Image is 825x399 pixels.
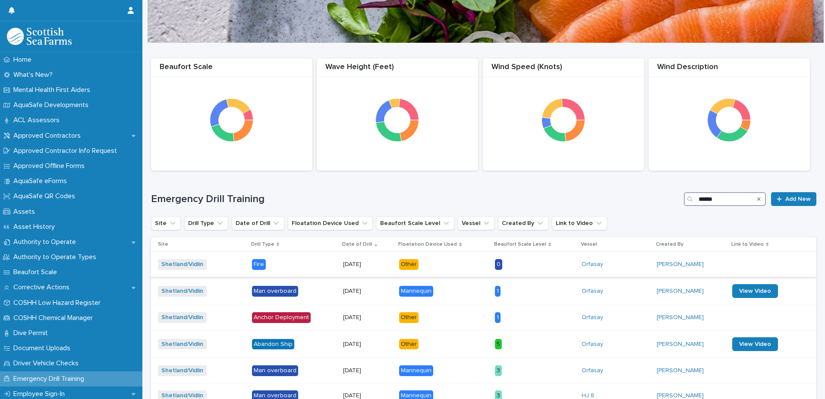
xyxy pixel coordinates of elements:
input: Search [684,192,766,206]
p: Driver Vehicle Checks [10,359,85,367]
img: bPIBxiqnSb2ggTQWdOVV [7,28,72,45]
a: Add New [771,192,816,206]
button: Floatation Device Used [288,216,373,230]
p: What's New? [10,71,60,79]
p: COSHH Chemical Manager [10,314,100,322]
a: [PERSON_NAME] [657,261,704,268]
p: Approved Contractors [10,132,88,140]
div: Anchor Deployment [252,312,311,323]
a: Orfasay [582,314,603,321]
div: 1 [495,286,501,297]
a: Orfasay [582,288,603,295]
button: Created By [498,216,548,230]
button: Link to Video [552,216,607,230]
a: [PERSON_NAME] [657,288,704,295]
div: 5 [495,339,502,350]
p: [DATE] [343,288,392,295]
p: [DATE] [343,261,392,268]
div: 3 [495,365,502,376]
div: Wind Speed (Knots) [483,63,644,77]
a: Orfasay [582,341,603,348]
button: Drill Type [184,216,228,230]
p: Drill Type [251,240,274,249]
p: Corrective Actions [10,283,76,291]
div: Man overboard [252,286,298,297]
h1: Emergency Drill Training [151,193,680,206]
p: Beaufort Scale Level [494,240,546,249]
p: Link to Video [731,240,764,249]
button: Vessel [458,216,494,230]
p: Assets [10,208,42,216]
a: Shetland/Vidlin [161,261,203,268]
p: Employee Sign-In [10,390,72,398]
a: Shetland/Vidlin [161,367,203,374]
span: View Video [739,288,771,294]
tr: Shetland/Vidlin Abandon Ship[DATE]Other5Orfasay [PERSON_NAME] View Video [151,330,816,358]
a: View Video [732,284,778,298]
p: Dive Permit [10,329,55,337]
span: View Video [739,341,771,347]
button: Site [151,216,181,230]
a: Orfasay [582,367,603,374]
div: 0 [495,259,502,270]
a: Shetland/Vidlin [161,341,203,348]
div: Other [399,259,419,270]
span: Add New [785,196,811,202]
tr: Shetland/Vidlin Man overboard[DATE]Mannequin1Orfasay [PERSON_NAME] View Video [151,277,816,305]
p: AquaSafe QR Codes [10,192,82,200]
p: Emergency Drill Training [10,375,91,383]
p: Asset History [10,223,62,231]
a: [PERSON_NAME] [657,314,704,321]
p: AquaSafe Developments [10,101,95,109]
p: [DATE] [343,314,392,321]
div: Wave Height (Feet) [317,63,478,77]
div: Wind Description [649,63,810,77]
tr: Shetland/Vidlin Fire[DATE]Other0Orfasay [PERSON_NAME] [151,252,816,277]
p: AquaSafe eForms [10,177,74,185]
tr: Shetland/Vidlin Anchor Deployment[DATE]Other1Orfasay [PERSON_NAME] [151,305,816,330]
p: Date of Drill [342,240,372,249]
p: Approved Offline Forms [10,162,91,170]
p: Site [158,240,168,249]
div: 1 [495,312,501,323]
p: ACL Assessors [10,116,66,124]
a: Orfasay [582,261,603,268]
a: [PERSON_NAME] [657,341,704,348]
p: Vessel [581,240,597,249]
p: [DATE] [343,341,392,348]
div: Man overboard [252,365,298,376]
div: Beaufort Scale [151,63,312,77]
p: Home [10,56,38,64]
button: Date of Drill [232,216,284,230]
div: Abandon Ship [252,339,294,350]
a: Shetland/Vidlin [161,288,203,295]
p: Created By [656,240,683,249]
button: Beaufort Scale Level [376,216,454,230]
a: Shetland/Vidlin [161,314,203,321]
div: Fire [252,259,266,270]
p: Authority to Operate [10,238,83,246]
div: Other [399,339,419,350]
p: Approved Contractor Info Request [10,147,124,155]
tr: Shetland/Vidlin Man overboard[DATE]Mannequin3Orfasay [PERSON_NAME] [151,358,816,383]
p: Document Uploads [10,344,77,352]
p: Mental Health First Aiders [10,86,97,94]
div: Mannequin [399,365,433,376]
p: COSHH Low Hazard Register [10,299,107,307]
p: [DATE] [343,367,392,374]
a: View Video [732,337,778,351]
p: Authority to Operate Types [10,253,103,261]
p: Floatation Device Used [398,240,457,249]
div: Mannequin [399,286,433,297]
p: Beaufort Scale [10,268,64,276]
a: [PERSON_NAME] [657,367,704,374]
div: Other [399,312,419,323]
